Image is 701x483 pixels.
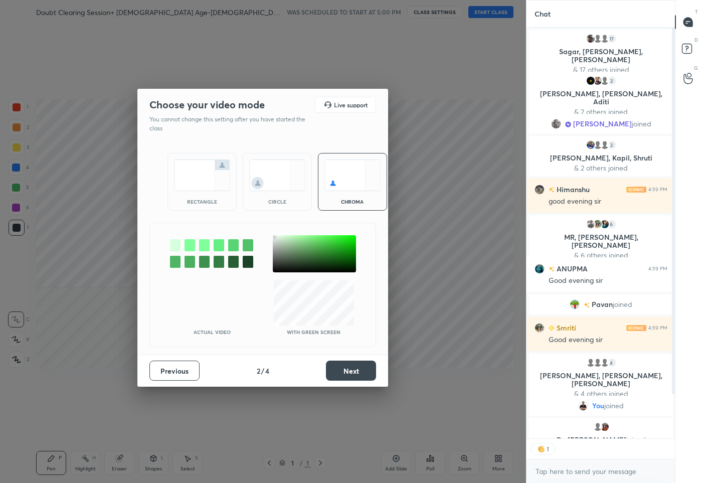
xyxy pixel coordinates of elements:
[606,140,616,150] div: 2
[549,197,667,207] div: good evening sir
[694,36,698,44] p: D
[592,34,602,44] img: default.png
[332,199,373,204] div: chroma
[592,300,613,308] span: Pavan
[535,390,667,398] p: & 4 others joined
[535,90,667,106] p: [PERSON_NAME], [PERSON_NAME], Aditi
[599,219,609,229] img: ae8d729ade6c49fcaa84b0dc7b52ef12.jpg
[149,98,265,111] h2: Choose your video mode
[257,366,260,376] h4: 2
[549,325,555,331] img: Learner_Badge_beginner_1_8b307cf2a0.svg
[535,251,667,259] p: & 6 others joined
[626,325,646,331] img: iconic-light.a09c19a4.png
[535,372,667,388] p: [PERSON_NAME], [PERSON_NAME], [PERSON_NAME]
[324,159,381,191] img: chromaScreenIcon.c19ab0a0.svg
[606,219,616,229] div: 6
[149,361,200,381] button: Previous
[555,184,590,195] h6: Himanshu
[527,1,559,27] p: Chat
[257,199,297,204] div: circle
[648,187,667,193] div: 4:59 PM
[535,154,667,162] p: [PERSON_NAME], Kapil, Shruti
[592,422,602,432] img: default.png
[585,358,595,368] img: default.png
[535,233,667,249] p: MR, [PERSON_NAME], [PERSON_NAME]
[265,366,269,376] h4: 4
[549,266,555,272] img: no-rating-badge.077c3623.svg
[527,28,675,438] div: grid
[599,76,609,86] img: default.png
[694,64,698,72] p: G
[573,120,631,128] span: [PERSON_NAME]
[535,436,667,444] p: Dr, [PERSON_NAME]
[535,66,667,74] p: & 17 others joined
[613,300,632,308] span: joined
[631,120,651,128] span: joined
[565,121,571,127] img: Learner_Badge_scholar_0185234fc8.svg
[546,445,550,453] div: 1
[599,140,609,150] img: default.png
[578,401,588,411] img: 5e4684a76207475b9f855c68b09177c0.jpg
[287,330,340,335] p: With green screen
[334,102,368,108] h5: Live support
[626,435,645,444] span: joined
[249,159,305,191] img: circleScreenIcon.acc0effb.svg
[182,199,222,204] div: rectangle
[585,76,595,86] img: 3
[592,402,604,410] span: You
[585,140,595,150] img: 077e962a81da4450a3723cb211b9abcf.jpg
[535,185,545,195] img: f25cdeb0c54e4d7c9afd793e0bf8e056.80586884_3
[549,276,667,286] div: Good evening sir
[535,264,545,274] img: 5f10e02224f243febadd0b0f76a28fbd.jpg
[585,219,595,229] img: 5b4474b1c13d4acfa089ec3cb1aa96f8.jpg
[592,76,602,86] img: e0baf1229f024bc5b99f68b697212781.jpg
[535,164,667,172] p: & 2 others joined
[648,266,667,272] div: 4:59 PM
[695,8,698,16] p: T
[555,263,588,274] h6: ANUPMA
[606,358,616,368] div: 4
[570,299,580,309] img: 12d115b898314e8890d0cc77518db8a0.jpg
[261,366,264,376] h4: /
[535,323,545,333] img: 1efc380a508d40c9b74175519d1f7047.jpg
[648,325,667,331] div: 4:59 PM
[194,330,231,335] p: Actual Video
[549,335,667,345] div: Good evening sir
[604,402,624,410] span: joined
[174,159,230,191] img: normalScreenIcon.ae25ed63.svg
[599,422,609,432] img: f388fd1fb65d4d7681ec3ebc2be158ab.jpg
[592,140,602,150] img: default.png
[555,323,576,333] h6: Smriti
[549,187,555,193] img: no-rating-badge.077c3623.svg
[585,34,595,44] img: 0363e219e058495cbd4d58e7b29c715b.jpg
[535,108,667,116] p: & 2 others joined
[606,76,616,86] div: 2
[626,187,646,193] img: iconic-light.a09c19a4.png
[149,115,312,133] p: You cannot change this setting after you have started the class
[551,119,561,129] img: edb0578e7342401bb6ce4e00c183b5c2.jpg
[592,358,602,368] img: default.png
[606,34,616,44] div: 17
[584,302,590,308] img: no-rating-badge.077c3623.svg
[599,34,609,44] img: default.png
[535,48,667,64] p: Sagar, [PERSON_NAME], [PERSON_NAME]
[326,361,376,381] button: Next
[599,358,609,368] img: default.png
[536,444,546,454] img: clapping_hands.png
[592,219,602,229] img: 1efc380a508d40c9b74175519d1f7047.jpg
